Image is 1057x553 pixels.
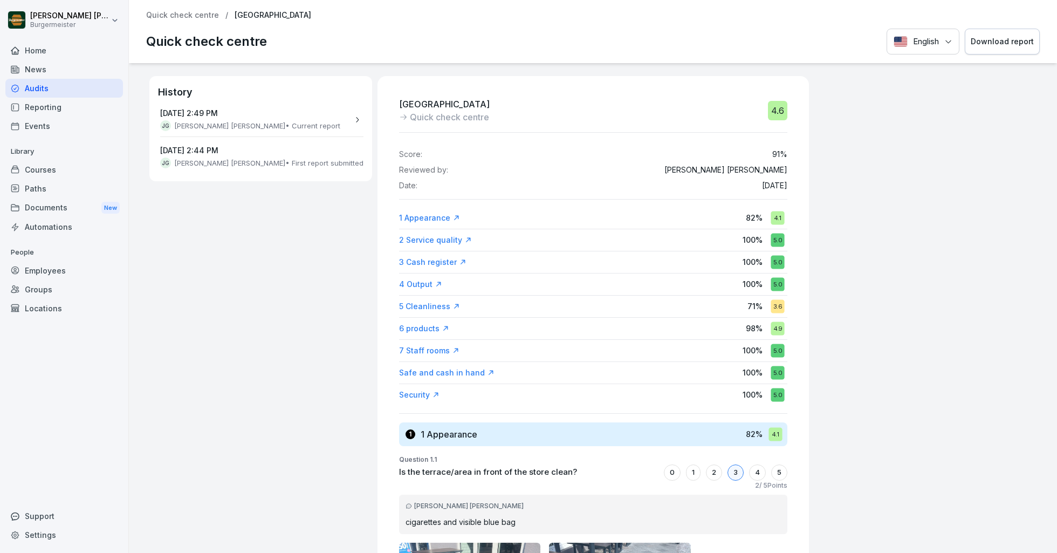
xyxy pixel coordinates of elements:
p: Library [5,143,123,160]
a: 2 Service quality [399,235,472,245]
p: Reviewed by: [399,166,448,175]
p: 100 % [743,234,763,245]
div: JG [160,120,171,131]
div: 2 [706,465,722,481]
a: 7 Staff rooms [399,345,459,356]
p: English [913,36,939,48]
div: Support [5,507,123,525]
div: 4.1 [768,427,782,441]
a: News [5,60,123,79]
p: 82 % [746,212,763,223]
a: Locations [5,299,123,318]
p: 100 % [743,389,763,400]
a: Paths [5,179,123,198]
p: 100 % [743,256,763,268]
div: New [101,202,120,214]
a: Quick check centre [146,11,219,20]
div: 1 [686,465,701,481]
div: 5.0 [771,344,784,357]
a: Employees [5,261,123,280]
div: 5.0 [771,366,784,379]
p: 98 % [746,323,763,334]
p: cigarettes and visible blue bag [406,516,781,528]
a: Settings [5,525,123,544]
p: Date: [399,181,417,190]
div: 5.0 [771,277,784,291]
p: Is the terrace/area in front of the store clean? [399,466,577,479]
p: 2 / 5 Points [755,481,787,490]
div: [PERSON_NAME] [PERSON_NAME] [406,501,781,511]
div: Documents [5,198,123,218]
img: English [894,36,908,47]
p: 91 % [772,150,787,159]
h3: 1 Appearance [421,428,477,440]
div: 3 [727,465,744,481]
p: Quick check centre [410,111,489,124]
p: [GEOGRAPHIC_DATA] [399,98,490,111]
a: Courses [5,160,123,179]
p: 82 % [746,428,763,440]
a: Groups [5,280,123,299]
a: 1 Appearance [399,213,460,223]
a: Automations [5,217,123,236]
p: [PERSON_NAME] [PERSON_NAME] • Current report [174,120,340,131]
div: 5.0 [771,233,784,247]
a: Events [5,117,123,135]
div: 5 [771,465,787,481]
a: 5 Cleanliness [399,301,460,312]
div: 5.0 [771,255,784,269]
a: Safe and cash in hand [399,367,495,378]
p: / [225,11,228,20]
div: 0 [664,465,681,481]
p: People [5,244,123,261]
p: 100 % [743,278,763,290]
p: Quick check centre [146,32,267,51]
p: [PERSON_NAME] [PERSON_NAME] [664,166,787,175]
p: Question 1.1 [399,455,787,465]
p: 100 % [743,345,763,356]
button: Language [887,29,959,55]
button: Download report [965,29,1040,55]
p: History [149,85,372,100]
p: Score: [399,150,422,159]
div: 1 [406,429,415,439]
a: Reporting [5,98,123,117]
a: 4 Output [399,279,442,290]
a: 3 Cash register [399,257,466,268]
a: Audits [5,79,123,98]
div: JG [160,158,171,168]
p: [DATE] [762,181,787,190]
p: [DATE] 2:44 PM [160,146,363,155]
p: 71 % [747,301,763,312]
div: Download report [971,36,1034,47]
p: [GEOGRAPHIC_DATA] [235,11,311,20]
div: 4.9 [771,322,784,335]
a: 6 products [399,323,449,334]
a: Home [5,41,123,60]
div: 4.6 [768,101,787,120]
p: 100 % [743,367,763,378]
a: Security [399,390,440,400]
div: 4 [749,465,766,481]
p: Burgermeister [30,21,109,29]
p: [PERSON_NAME] [PERSON_NAME] • First report submitted [174,158,363,168]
